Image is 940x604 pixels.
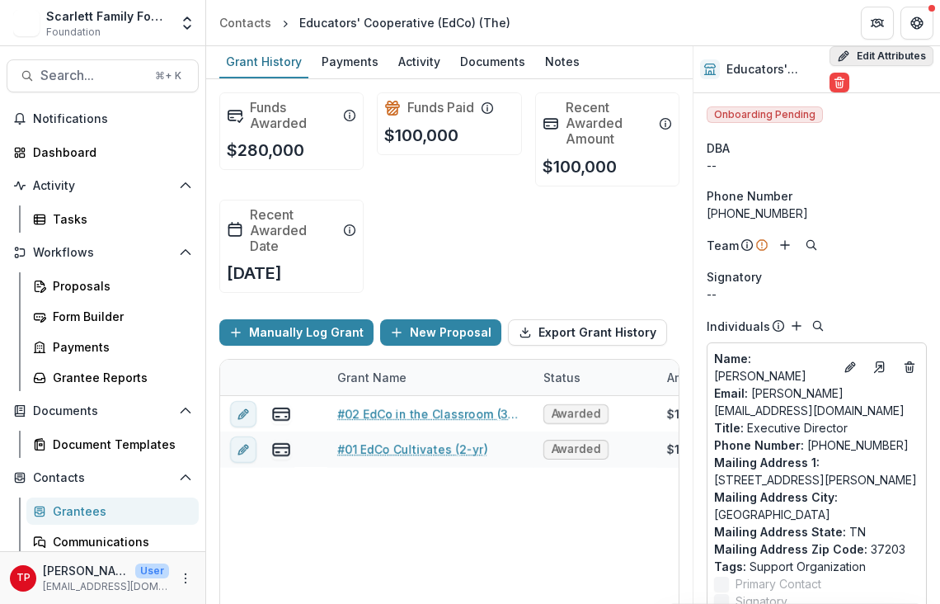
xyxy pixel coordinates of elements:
[46,7,169,25] div: Scarlett Family Foundation
[714,421,744,435] span: Title :
[714,386,748,400] span: Email:
[315,46,385,78] a: Payments
[53,210,186,228] div: Tasks
[551,407,601,421] span: Awarded
[53,277,186,295] div: Proposals
[53,533,186,550] div: Communications
[736,575,821,592] span: Primary Contact
[657,369,774,386] div: Amount Awarded
[707,237,739,254] p: Team
[26,205,199,233] a: Tasks
[787,316,806,336] button: Add
[714,542,867,556] span: Mailing Address Zip Code :
[714,438,804,452] span: Phone Number :
[707,139,730,157] span: DBA
[53,338,186,356] div: Payments
[43,562,129,579] p: [PERSON_NAME]
[271,404,291,424] button: view-payments
[657,360,781,395] div: Amount Awarded
[7,106,199,132] button: Notifications
[830,73,849,92] button: Delete
[714,559,746,573] span: Tags :
[808,316,828,336] button: Search
[7,139,199,166] a: Dashboard
[667,441,720,458] div: $100,000
[714,490,838,504] span: Mailing Address City :
[33,179,172,193] span: Activity
[26,498,199,525] a: Grantees
[176,7,199,40] button: Open entity switcher
[315,50,385,73] div: Payments
[327,360,533,395] div: Grant Name
[7,239,199,266] button: Open Workflows
[830,46,933,66] button: Edit Attributes
[707,285,927,303] div: --
[7,465,199,491] button: Open Contacts
[380,319,501,346] button: New Proposal
[26,333,199,361] a: Payments
[219,46,308,78] a: Grant History
[714,352,751,366] span: Name :
[861,7,894,40] button: Partners
[213,11,278,35] a: Contacts
[900,7,933,40] button: Get Help
[53,369,186,386] div: Grantee Reports
[551,442,601,456] span: Awarded
[667,405,720,422] div: $180,000
[707,187,792,205] span: Phone Number
[53,503,186,520] div: Grantees
[230,436,256,463] button: edit
[707,318,770,335] p: Individuals
[33,144,186,161] div: Dashboard
[707,268,762,285] span: Signatory
[533,360,657,395] div: Status
[714,525,846,539] span: Mailing Address State :
[543,154,617,179] p: $100,000
[135,564,169,578] p: User
[707,205,927,222] div: [PHONE_NUMBER]
[337,441,487,458] a: #01 EdCo Cultivates (2-yr)
[566,100,652,148] h2: Recent Awarded Amount
[33,112,192,126] span: Notifications
[26,528,199,555] a: Communications
[152,67,185,85] div: ⌘ + K
[538,46,586,78] a: Notes
[176,569,195,588] button: More
[538,50,586,73] div: Notes
[900,357,919,377] button: Deletes
[16,573,31,583] div: Tom Parrish
[26,303,199,330] a: Form Builder
[714,436,919,454] p: [PHONE_NUMBER]
[219,319,374,346] button: Manually Log Grant
[775,235,795,255] button: Add
[707,106,823,123] span: Onboarding Pending
[327,369,416,386] div: Grant Name
[53,308,186,325] div: Form Builder
[337,405,524,422] a: #02 EdCo in the Classroom (3-yr)
[46,25,101,40] span: Foundation
[26,431,199,458] a: Document Templates
[407,100,474,116] h2: Funds Paid
[533,369,590,386] div: Status
[714,454,919,488] p: [STREET_ADDRESS][PERSON_NAME]
[714,455,820,470] span: Mailing Address 1 :
[508,319,667,346] button: Export Grant History
[219,14,271,31] div: Contacts
[392,50,447,73] div: Activity
[867,354,893,380] a: Go to contact
[13,10,40,36] img: Scarlett Family Foundation
[250,100,336,131] h2: Funds Awarded
[213,11,517,35] nav: breadcrumb
[7,172,199,199] button: Open Activity
[227,261,282,285] p: [DATE]
[840,357,860,377] button: Edit
[726,63,823,77] h2: Educators' Cooperative (EdCo) (The)
[7,59,199,92] button: Search...
[40,68,145,83] span: Search...
[392,46,447,78] a: Activity
[714,558,919,575] p: Support Organization
[26,364,199,391] a: Grantee Reports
